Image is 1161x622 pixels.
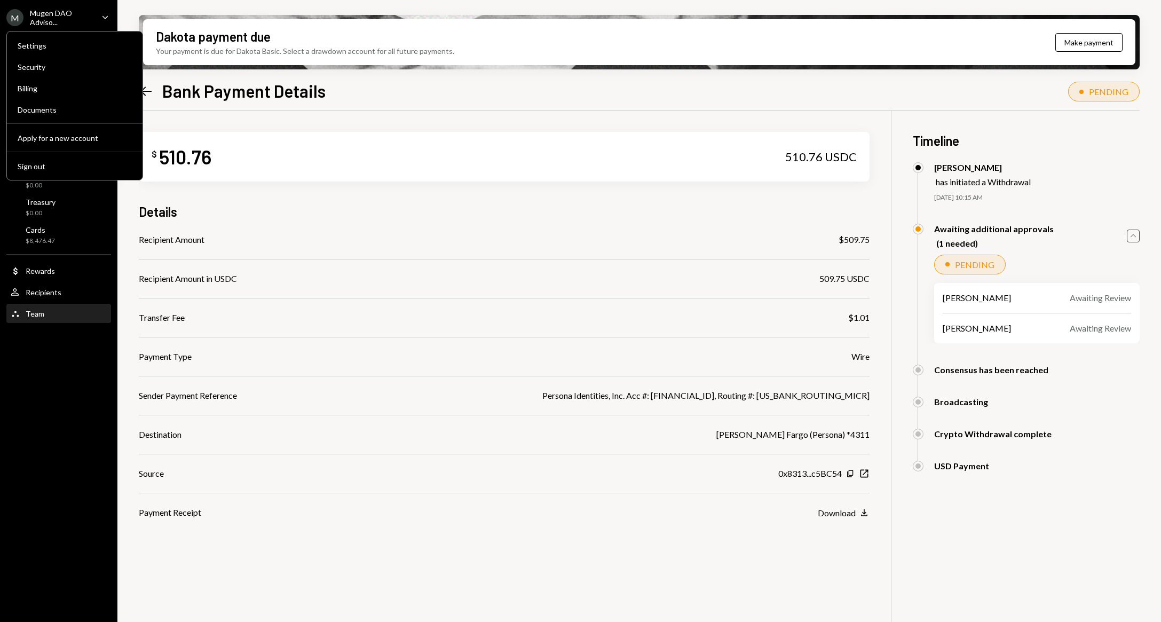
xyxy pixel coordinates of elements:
div: Consensus has been reached [934,365,1048,375]
div: Transfer Fee [139,311,185,324]
div: Payment Receipt [139,506,201,519]
div: Source [139,467,164,480]
div: Recipient Amount in USDC [139,272,237,285]
div: Mugen DAO Adviso... [30,9,93,27]
div: Payment Type [139,350,192,363]
h3: Details [139,203,177,221]
div: 510.76 [159,145,211,169]
div: Security [18,62,132,72]
div: 509.75 USDC [819,272,870,285]
div: Recipient Amount [139,233,204,246]
h3: Timeline [913,132,1140,149]
div: PENDING [1089,86,1128,97]
a: Documents [11,100,138,119]
div: $1.01 [848,311,870,324]
div: Treasury [26,198,56,207]
div: USD Payment [934,461,989,471]
div: Awaiting Review [1070,292,1131,304]
div: $8,476.47 [26,237,55,246]
div: Destination [139,428,181,441]
div: PENDING [955,259,994,270]
div: Billing [18,84,132,93]
a: Security [11,57,138,76]
div: Cards [26,225,55,234]
a: Billing [11,78,138,98]
div: Your payment is due for Dakota Basic. Select a drawdown account for all future payments. [156,45,454,57]
a: Recipients [6,282,111,302]
div: Sender Payment Reference [139,389,237,402]
div: Team [26,309,44,318]
div: Settings [18,41,132,50]
div: [PERSON_NAME] [943,292,1011,304]
div: $ [152,149,157,160]
div: Crypto Withdrawal complete [934,429,1052,439]
div: M [6,9,23,26]
a: Treasury$0.00 [6,194,111,220]
a: Settings [11,36,138,55]
h1: Bank Payment Details [162,80,326,101]
div: Wire [851,350,870,363]
div: [PERSON_NAME] Fargo (Persona) *4311 [716,428,870,441]
a: Cards$8,476.47 [6,222,111,248]
a: Team [6,304,111,323]
div: has initiated a Withdrawal [936,177,1031,187]
div: [PERSON_NAME] [943,322,1011,335]
div: Recipients [26,288,61,297]
div: Apply for a new account [18,133,132,143]
div: Download [818,508,856,518]
button: Apply for a new account [11,129,138,148]
div: Persona Identities, Inc. Acc #: [FINANCIAL_ID], Routing #: [US_BANK_ROUTING_MICR] [542,389,870,402]
div: 0x8313...c5BC54 [778,467,842,480]
a: Rewards [6,261,111,280]
div: [PERSON_NAME] [934,162,1031,172]
button: Make payment [1055,33,1123,52]
div: Dakota payment due [156,28,271,45]
div: $509.75 [839,233,870,246]
div: [DATE] 10:15 AM [934,193,1140,202]
div: (1 needed) [936,238,1054,248]
button: Sign out [11,157,138,176]
div: Awaiting Review [1070,322,1131,335]
div: $0.00 [26,181,51,190]
div: Awaiting additional approvals [934,224,1054,234]
div: Broadcasting [934,397,988,407]
div: Sign out [18,162,132,171]
button: Download [818,507,870,519]
div: Documents [18,105,132,114]
div: Rewards [26,266,55,275]
div: 510.76 USDC [785,149,857,164]
div: $0.00 [26,209,56,218]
